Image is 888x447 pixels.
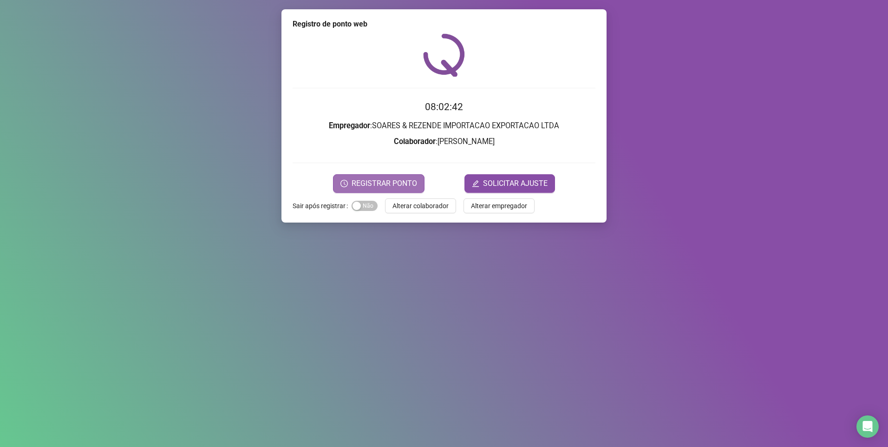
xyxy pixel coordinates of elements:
h3: : [PERSON_NAME] [293,136,595,148]
time: 08:02:42 [425,101,463,112]
button: editSOLICITAR AJUSTE [464,174,555,193]
span: Alterar colaborador [392,201,449,211]
div: Open Intercom Messenger [856,415,879,438]
span: clock-circle [340,180,348,187]
strong: Colaborador [394,137,436,146]
strong: Empregador [329,121,370,130]
button: REGISTRAR PONTO [333,174,424,193]
span: Alterar empregador [471,201,527,211]
span: REGISTRAR PONTO [352,178,417,189]
button: Alterar empregador [464,198,535,213]
img: QRPoint [423,33,465,77]
span: SOLICITAR AJUSTE [483,178,548,189]
label: Sair após registrar [293,198,352,213]
button: Alterar colaborador [385,198,456,213]
div: Registro de ponto web [293,19,595,30]
span: edit [472,180,479,187]
h3: : SOARES & REZENDE IMPORTACAO EXPORTACAO LTDA [293,120,595,132]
